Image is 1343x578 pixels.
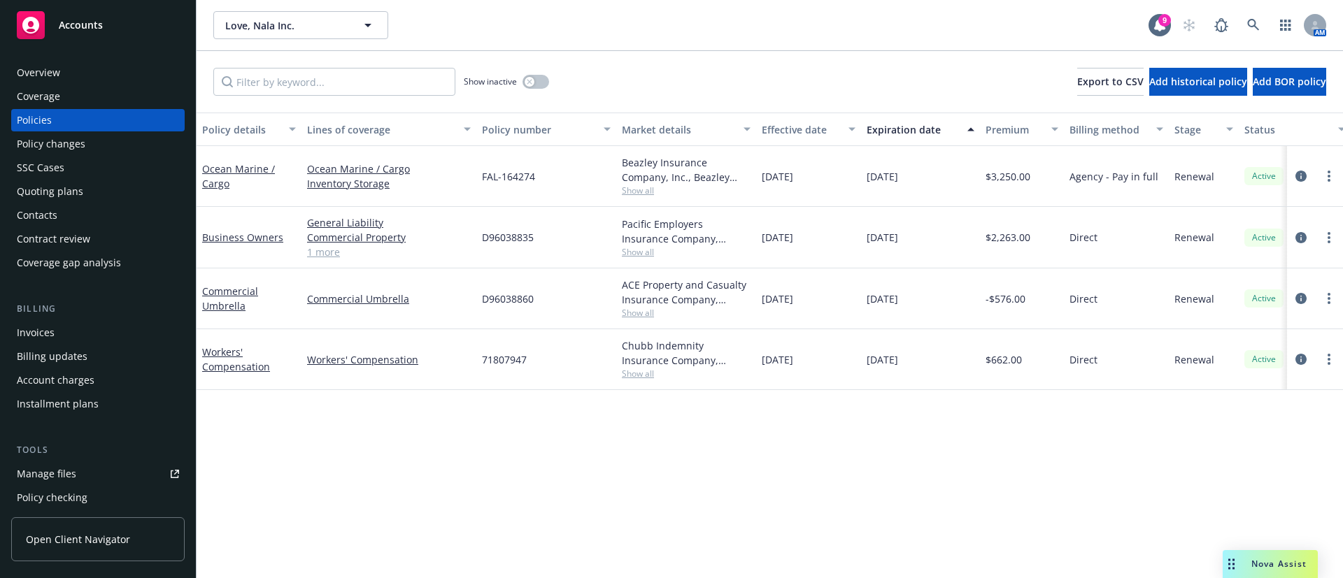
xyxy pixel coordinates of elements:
div: Effective date [762,122,840,137]
span: [DATE] [762,352,793,367]
div: ACE Property and Casualty Insurance Company, Chubb Group [622,277,751,307]
a: Manage files [11,463,185,485]
div: Billing [11,302,185,316]
a: Billing updates [11,345,185,368]
a: General Liability [307,215,471,230]
button: Nova Assist [1223,550,1318,578]
div: Beazley Insurance Company, Inc., Beazley Group, Falvey Cargo [622,155,751,185]
div: Installment plans [17,393,99,415]
div: Invoices [17,321,55,344]
a: circleInformation [1293,290,1309,307]
div: Contacts [17,204,57,226]
span: Show all [622,368,751,380]
a: more [1321,351,1337,368]
a: Policies [11,109,185,131]
button: Lines of coverage [301,113,476,146]
span: [DATE] [762,291,793,306]
div: Status [1244,122,1330,137]
span: Open Client Navigator [26,532,130,547]
a: Coverage gap analysis [11,252,185,274]
a: SSC Cases [11,157,185,179]
span: Renewal [1174,169,1214,184]
a: Policy changes [11,133,185,155]
div: Pacific Employers Insurance Company, Chubb Group [622,217,751,246]
a: Installment plans [11,393,185,415]
a: Commercial Umbrella [307,291,471,306]
div: Billing updates [17,345,87,368]
a: Workers' Compensation [202,345,270,373]
span: Add BOR policy [1253,75,1326,88]
a: Workers' Compensation [307,352,471,367]
span: -$576.00 [986,291,1025,306]
button: Premium [980,113,1064,146]
span: D96038835 [482,230,534,245]
a: circleInformation [1293,168,1309,185]
span: [DATE] [762,230,793,245]
div: SSC Cases [17,157,64,179]
a: Report a Bug [1207,11,1235,39]
a: Inventory Storage [307,176,471,191]
div: Tools [11,443,185,457]
span: Love, Nala Inc. [225,18,346,33]
a: Ocean Marine / Cargo [307,161,471,176]
span: [DATE] [762,169,793,184]
span: Active [1250,231,1278,244]
span: Nova Assist [1251,558,1307,570]
span: $662.00 [986,352,1022,367]
div: Overview [17,62,60,84]
a: Business Owners [202,231,283,244]
div: Policy number [482,122,595,137]
span: Show all [622,185,751,196]
a: Quoting plans [11,180,185,203]
div: Chubb Indemnity Insurance Company, Chubb Group [622,338,751,368]
div: Premium [986,122,1043,137]
a: Contacts [11,204,185,226]
span: $3,250.00 [986,169,1030,184]
div: Policies [17,109,52,131]
a: 1 more [307,245,471,259]
div: Quoting plans [17,180,83,203]
button: Policy number [476,113,616,146]
a: Switch app [1272,11,1300,39]
button: Expiration date [861,113,980,146]
button: Add BOR policy [1253,68,1326,96]
div: Lines of coverage [307,122,455,137]
button: Policy details [197,113,301,146]
span: Direct [1070,291,1097,306]
span: Renewal [1174,230,1214,245]
button: Billing method [1064,113,1169,146]
div: Manage files [17,463,76,485]
button: Stage [1169,113,1239,146]
div: Market details [622,122,735,137]
div: Billing method [1070,122,1148,137]
span: Show inactive [464,75,517,87]
span: Direct [1070,352,1097,367]
a: Start snowing [1175,11,1203,39]
a: Accounts [11,6,185,45]
a: circleInformation [1293,351,1309,368]
span: [DATE] [867,230,898,245]
a: Search [1239,11,1267,39]
span: Add historical policy [1149,75,1247,88]
a: more [1321,229,1337,246]
div: Expiration date [867,122,959,137]
span: Show all [622,246,751,258]
a: circleInformation [1293,229,1309,246]
span: Active [1250,353,1278,366]
a: Commercial Property [307,230,471,245]
button: Add historical policy [1149,68,1247,96]
a: Policy checking [11,486,185,509]
span: Export to CSV [1077,75,1144,88]
a: more [1321,290,1337,307]
span: Active [1250,170,1278,182]
div: Account charges [17,369,94,391]
div: Drag to move [1223,550,1240,578]
span: Show all [622,307,751,319]
span: [DATE] [867,291,898,306]
div: Coverage [17,85,60,108]
span: D96038860 [482,291,534,306]
button: Export to CSV [1077,68,1144,96]
a: Overview [11,62,185,84]
span: Accounts [59,20,103,31]
span: Agency - Pay in full [1070,169,1158,184]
